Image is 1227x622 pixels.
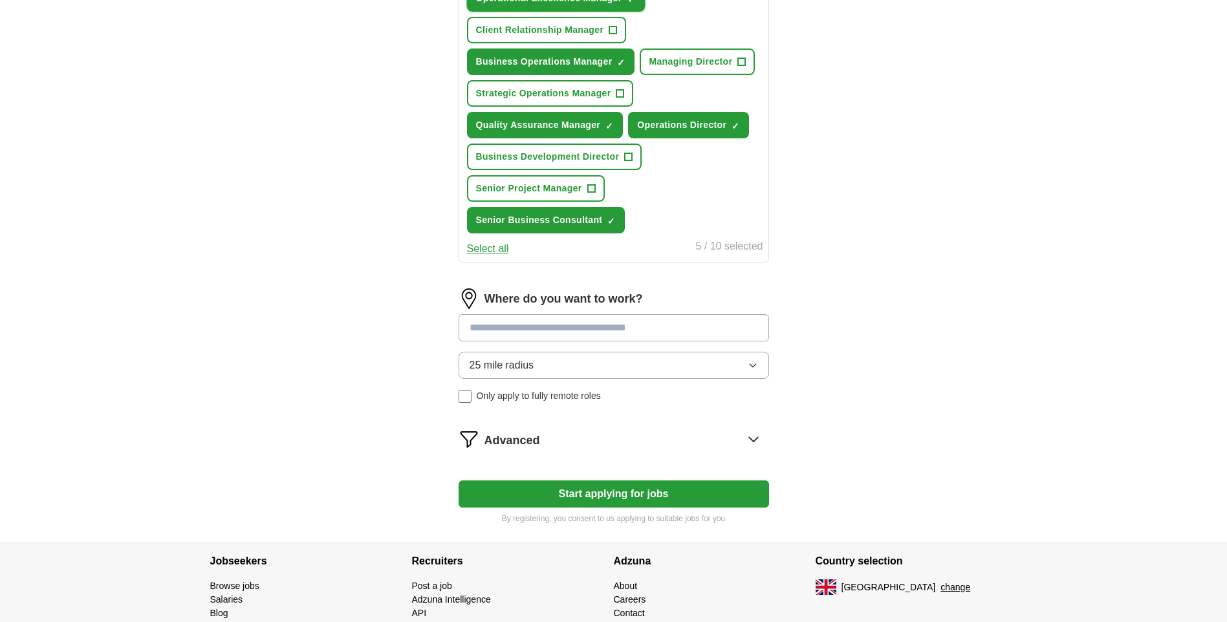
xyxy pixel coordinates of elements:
[476,55,613,69] span: Business Operations Manager
[467,241,509,257] button: Select all
[614,581,638,591] a: About
[617,58,625,68] span: ✓
[467,80,634,107] button: Strategic Operations Manager
[476,150,620,164] span: Business Development Director
[476,213,603,227] span: Senior Business Consultant
[816,543,1017,579] h4: Country selection
[470,358,534,373] span: 25 mile radius
[649,55,732,69] span: Managing Director
[459,352,769,379] button: 25 mile radius
[467,207,625,233] button: Senior Business Consultant✓
[695,239,763,257] div: 5 / 10 selected
[467,17,627,43] button: Client Relationship Manager
[467,175,605,202] button: Senior Project Manager
[477,389,601,403] span: Only apply to fully remote roles
[605,121,613,131] span: ✓
[484,432,540,449] span: Advanced
[459,288,479,309] img: location.png
[467,144,642,170] button: Business Development Director
[459,480,769,508] button: Start applying for jobs
[476,87,611,100] span: Strategic Operations Manager
[614,594,646,605] a: Careers
[476,23,604,37] span: Client Relationship Manager
[412,581,452,591] a: Post a job
[467,112,624,138] button: Quality Assurance Manager✓
[476,118,601,132] span: Quality Assurance Manager
[640,48,755,75] button: Managing Director
[412,608,427,618] a: API
[459,429,479,449] img: filter
[459,390,472,403] input: Only apply to fully remote roles
[210,594,243,605] a: Salaries
[614,608,645,618] a: Contact
[476,182,582,195] span: Senior Project Manager
[467,48,635,75] button: Business Operations Manager✓
[607,216,615,226] span: ✓
[210,608,228,618] a: Blog
[628,112,749,138] button: Operations Director✓
[940,581,970,594] button: change
[459,513,769,524] p: By registering, you consent to us applying to suitable jobs for you
[816,579,836,595] img: UK flag
[484,290,643,308] label: Where do you want to work?
[637,118,726,132] span: Operations Director
[732,121,739,131] span: ✓
[842,581,936,594] span: [GEOGRAPHIC_DATA]
[210,581,259,591] a: Browse jobs
[412,594,491,605] a: Adzuna Intelligence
